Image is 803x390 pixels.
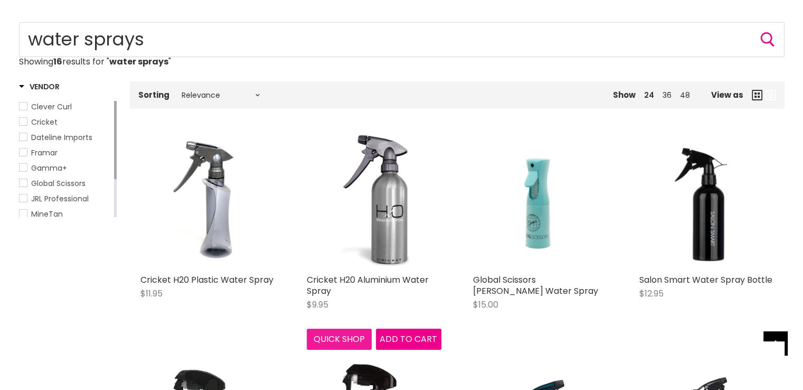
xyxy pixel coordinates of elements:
[19,22,785,57] input: Search
[109,55,168,68] strong: water sprays
[711,90,743,99] span: View as
[140,287,163,300] span: $11.95
[19,101,112,113] a: Clever Curl
[19,178,112,189] a: Global Scissors
[329,134,418,269] img: Cricket H20 Aluminium Water Spray
[31,163,67,173] span: Gamma+
[19,81,60,92] h3: Vendor
[31,178,86,189] span: Global Scissors
[307,299,328,311] span: $9.95
[19,22,785,57] form: Product
[163,134,252,269] img: Cricket H20 Plastic Water Spray
[19,193,112,205] a: JRL Professional
[680,90,690,100] a: 48
[639,134,774,269] img: Salon Smart Water Spray Bottle
[19,147,112,159] a: Framar
[476,134,604,269] img: Global Scissors Tiffani Water Spray
[613,89,636,100] span: Show
[380,333,437,345] span: Add to cart
[31,117,58,127] span: Cricket
[639,287,664,300] span: $12.95
[639,274,772,286] a: Salon Smart Water Spray Bottle
[19,116,112,128] a: Cricket
[759,31,776,48] button: Search
[307,274,429,297] a: Cricket H20 Aluminium Water Spray
[644,90,654,100] a: 24
[376,329,441,350] button: Add to cart
[663,90,672,100] a: 36
[140,134,275,269] a: Cricket H20 Plastic Water Spray
[31,209,63,219] span: MineTan
[307,134,441,269] a: Cricket H20 Aluminium Water Spray
[31,147,58,158] span: Framar
[31,193,89,204] span: JRL Professional
[19,208,112,220] a: MineTan
[140,274,273,286] a: Cricket H20 Plastic Water Spray
[138,90,169,99] label: Sorting
[473,134,608,269] a: Global Scissors Tiffani Water Spray
[307,329,372,350] button: Quick shop
[19,162,112,174] a: Gamma+
[473,274,598,297] a: Global Scissors [PERSON_NAME] Water Spray
[19,132,112,143] a: Dateline Imports
[473,299,498,311] span: $15.00
[31,132,92,143] span: Dateline Imports
[19,57,785,67] p: Showing results for " "
[31,101,72,112] span: Clever Curl
[53,55,62,68] strong: 16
